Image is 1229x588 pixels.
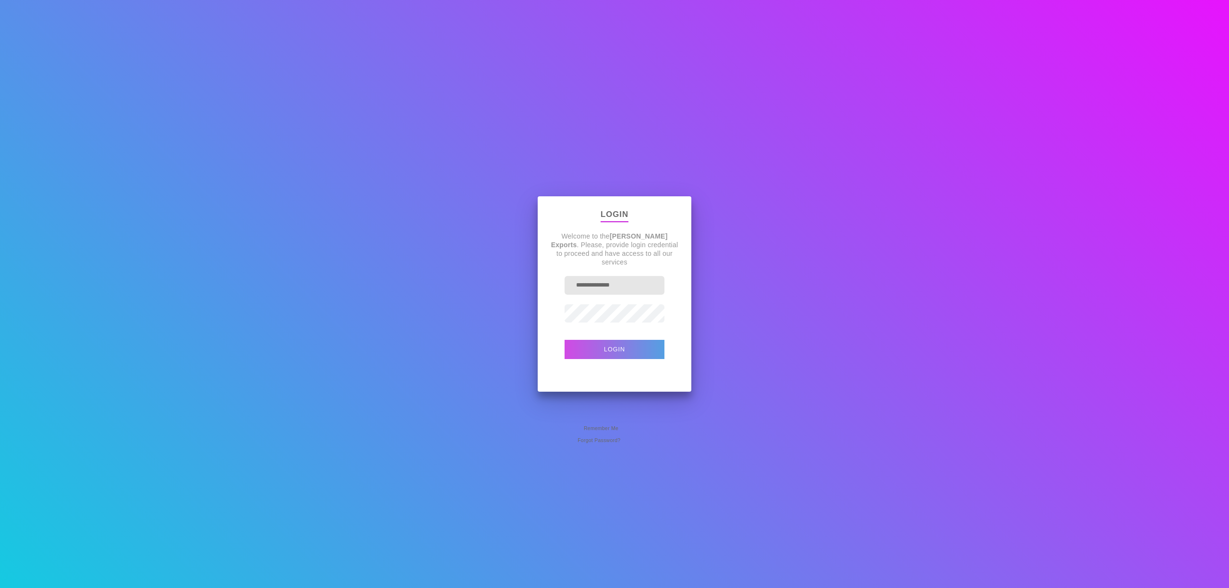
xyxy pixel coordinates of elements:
p: Login [601,208,628,222]
strong: [PERSON_NAME] Exports [551,232,668,249]
button: Login [565,340,664,359]
span: Remember Me [584,423,618,433]
span: Forgot Password? [578,435,620,445]
p: Welcome to the . Please, provide login credential to proceed and have access to all our services [549,232,680,266]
